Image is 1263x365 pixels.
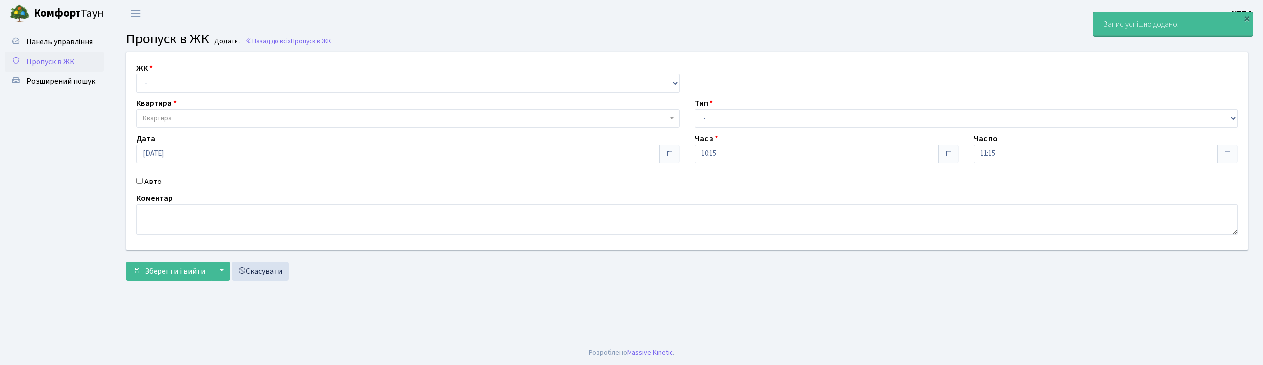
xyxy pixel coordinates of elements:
a: Назад до всіхПропуск в ЖК [245,36,331,46]
button: Зберегти і вийти [126,262,212,281]
a: Скасувати [232,262,289,281]
label: Коментар [136,192,173,204]
span: Панель управління [26,36,93,47]
span: Пропуск в ЖК [26,56,75,67]
label: Час з [695,133,718,145]
label: Квартира [136,97,177,109]
label: ЖК [136,62,153,74]
label: Авто [144,176,162,187]
label: Час по [974,133,998,145]
a: Панель управління [5,32,104,52]
a: Пропуск в ЖК [5,52,104,72]
div: Розроблено . [589,347,674,358]
span: Квартира [143,113,172,123]
label: Дата [136,133,155,145]
img: logo.png [10,4,30,24]
button: Переключити навігацію [123,5,148,22]
div: × [1242,13,1252,23]
label: Тип [695,97,713,109]
a: КПП4 [1232,8,1251,20]
span: Пропуск в ЖК [126,29,209,49]
a: Massive Kinetic [627,347,673,358]
span: Пропуск в ЖК [291,36,331,46]
span: Зберегти і вийти [145,266,205,277]
a: Розширений пошук [5,72,104,91]
small: Додати . [212,37,241,46]
b: Комфорт [34,5,81,21]
span: Розширений пошук [26,76,95,87]
div: Запис успішно додано. [1093,12,1253,36]
span: Таун [34,5,104,22]
b: КПП4 [1232,8,1251,19]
